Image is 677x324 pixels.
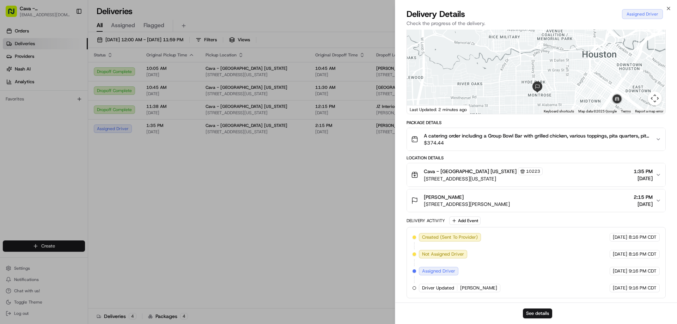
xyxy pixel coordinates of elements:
[424,139,650,146] span: $374.44
[7,67,20,80] img: 1736555255976-a54dd68f-1ca7-489b-9aae-adbdc363a1c4
[613,285,627,291] span: [DATE]
[407,128,665,151] button: A catering order including a Group Bowl Bar with grilled chicken, various toppings, pita quarters...
[634,175,653,182] span: [DATE]
[422,234,478,240] span: Created (Sent To Provider)
[422,285,454,291] span: Driver Updated
[24,74,89,80] div: We're available if you need us!
[424,175,543,182] span: [STREET_ADDRESS][US_STATE]
[7,103,13,109] div: 📗
[523,308,552,318] button: See details
[7,28,128,39] p: Welcome 👋
[14,102,54,109] span: Knowledge Base
[7,7,21,21] img: Nash
[613,234,627,240] span: [DATE]
[70,120,85,125] span: Pylon
[422,251,464,257] span: Not Assigned Driver
[60,103,65,109] div: 💻
[407,120,666,126] div: Package Details
[407,189,665,212] button: [PERSON_NAME][STREET_ADDRESS][PERSON_NAME]2:15 PM[DATE]
[407,218,445,224] div: Delivery Activity
[424,194,464,201] span: [PERSON_NAME]
[120,69,128,78] button: Start new chat
[57,99,116,112] a: 💻API Documentation
[526,169,540,174] span: 10223
[50,119,85,125] a: Powered byPylon
[634,168,653,175] span: 1:35 PM
[424,132,650,139] span: A catering order including a Group Bowl Bar with grilled chicken, various toppings, pita quarters...
[460,285,497,291] span: [PERSON_NAME]
[424,168,517,175] span: Cava - [GEOGRAPHIC_DATA] [US_STATE]
[407,155,666,161] div: Location Details
[544,109,574,114] button: Keyboard shortcuts
[629,268,657,274] span: 9:16 PM CDT
[409,105,432,114] a: Open this area in Google Maps (opens a new window)
[634,201,653,208] span: [DATE]
[4,99,57,112] a: 📗Knowledge Base
[613,251,627,257] span: [DATE]
[67,102,113,109] span: API Documentation
[635,109,663,113] a: Report a map error
[629,285,657,291] span: 9:16 PM CDT
[629,251,657,257] span: 8:16 PM CDT
[634,194,653,201] span: 2:15 PM
[613,268,627,274] span: [DATE]
[407,163,665,187] button: Cava - [GEOGRAPHIC_DATA] [US_STATE]10223[STREET_ADDRESS][US_STATE]1:35 PM[DATE]
[422,268,455,274] span: Assigned Driver
[449,216,481,225] button: Add Event
[18,45,116,53] input: Clear
[578,109,617,113] span: Map data ©2025 Google
[648,91,662,105] button: Map camera controls
[629,234,657,240] span: 8:16 PM CDT
[407,8,465,20] span: Delivery Details
[24,67,116,74] div: Start new chat
[424,201,510,208] span: [STREET_ADDRESS][PERSON_NAME]
[407,20,666,27] p: Check the progress of the delivery.
[621,109,631,113] a: Terms
[407,105,470,114] div: Last Updated: 2 minutes ago
[409,105,432,114] img: Google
